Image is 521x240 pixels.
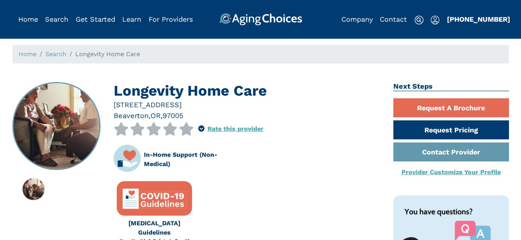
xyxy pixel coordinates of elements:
div: Popover trigger [45,13,68,26]
a: Contact [380,15,407,23]
a: For Providers [149,15,193,23]
a: Contact Provider [393,142,509,161]
h2: Next Steps [393,82,509,91]
a: Search [45,50,66,58]
a: Provider Customize Your Profile [402,168,501,176]
a: Home [19,50,36,58]
div: [MEDICAL_DATA] Guidelines [114,219,195,237]
span: Longevity Home Care [75,50,140,58]
a: Request Pricing [393,120,509,139]
div: 97005 [163,110,183,121]
img: search-icon.svg [414,15,424,25]
a: Get Started [76,15,115,23]
div: Popover trigger [198,122,204,135]
a: Learn [122,15,141,23]
a: [PHONE_NUMBER] [447,15,510,23]
div: Popover trigger [431,13,440,26]
img: Longevity Home Care [13,83,100,170]
img: covid-top-default.svg [121,186,187,211]
div: In-Home Support (Non-Medical) [144,150,242,169]
span: Beaverton [114,111,149,120]
nav: breadcrumb [12,45,509,63]
h1: Longevity Home Care [114,82,382,99]
div: [STREET_ADDRESS] [114,99,382,110]
img: user-icon.svg [431,15,440,25]
img: AgingChoices [219,13,302,26]
a: Home [18,15,38,23]
a: Search [45,15,68,23]
span: , [161,111,163,120]
span: OR [151,111,161,120]
a: Request A Brochure [393,98,509,117]
span: , [149,111,151,120]
img: Longevity Home Care [23,178,45,200]
a: Rate this provider [208,125,263,132]
a: Company [341,15,373,23]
